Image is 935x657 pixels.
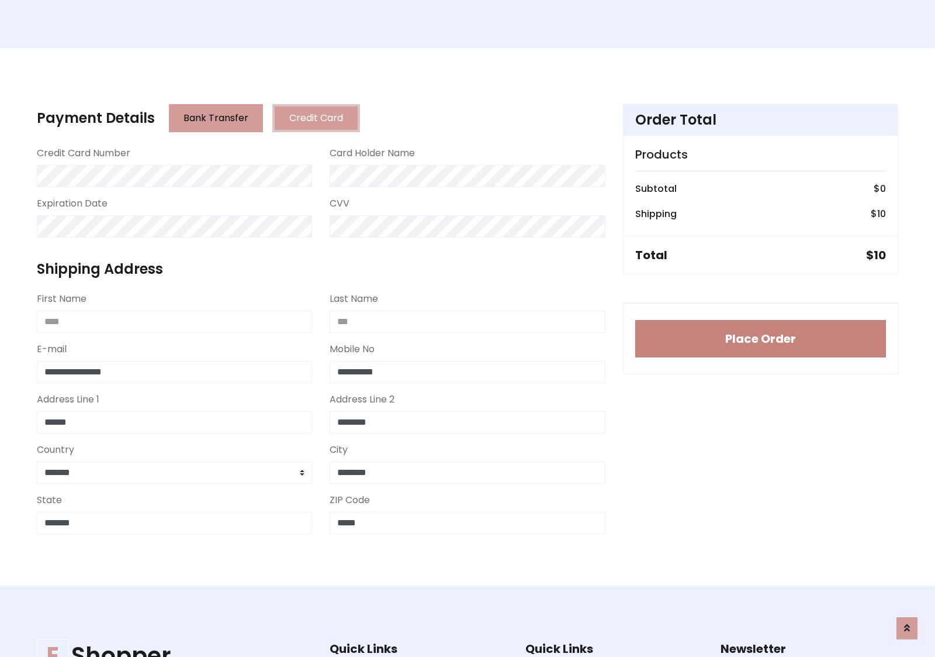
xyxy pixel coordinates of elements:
label: Card Holder Name [330,146,415,160]
span: 10 [874,247,886,263]
label: CVV [330,197,349,211]
h4: Order Total [635,112,886,129]
h5: Quick Links [330,642,507,656]
h5: Newsletter [721,642,898,656]
label: ZIP Code [330,493,370,507]
h6: $ [871,208,886,219]
label: State [37,493,62,507]
label: Country [37,443,74,457]
h5: Quick Links [525,642,703,656]
button: Place Order [635,320,886,357]
h6: Subtotal [635,183,677,194]
label: Last Name [330,292,378,306]
label: Address Line 1 [37,393,99,407]
h4: Payment Details [37,110,155,127]
label: E-mail [37,342,67,356]
label: City [330,443,348,457]
button: Bank Transfer [169,104,263,132]
label: Mobile No [330,342,375,356]
label: First Name [37,292,86,306]
span: 10 [877,207,886,221]
button: Credit Card [272,104,360,132]
h6: Shipping [635,208,677,219]
h4: Shipping Address [37,261,605,278]
h5: $ [866,248,886,262]
h5: Total [635,248,667,262]
h6: $ [874,183,886,194]
span: 0 [880,182,886,195]
label: Credit Card Number [37,146,130,160]
h5: Products [635,147,886,161]
label: Expiration Date [37,197,108,211]
label: Address Line 2 [330,393,394,407]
